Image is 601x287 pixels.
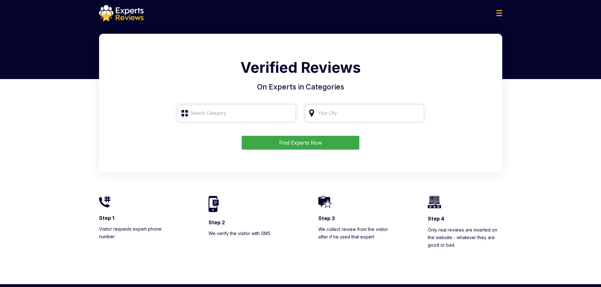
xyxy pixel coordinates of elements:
[107,82,495,93] h4: On Experts in Categories
[178,105,296,122] input: Search Category
[318,215,393,222] h3: Step 3
[209,230,283,237] p: We verify the visitor with SMS
[107,57,495,82] h1: Verified Reviews
[209,196,219,212] img: homeIcon2
[428,226,502,249] p: Only real reviews are inserted on the website - whatever they are good or bad.
[318,196,332,208] img: homeIcon3
[242,136,359,150] button: Find Experts Now
[99,196,110,208] img: homeIcon1
[428,215,502,222] h3: Step 4
[99,215,174,221] h3: Step 1
[305,105,424,122] input: Your City
[99,225,174,240] p: Visitor requests expert phone number
[209,219,283,226] h3: Step 2
[428,196,441,208] img: homeIcon4
[496,10,502,16] img: Menu Icon
[99,5,144,21] img: logo
[318,226,393,241] p: We collect review from the visitor after if he used that expert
